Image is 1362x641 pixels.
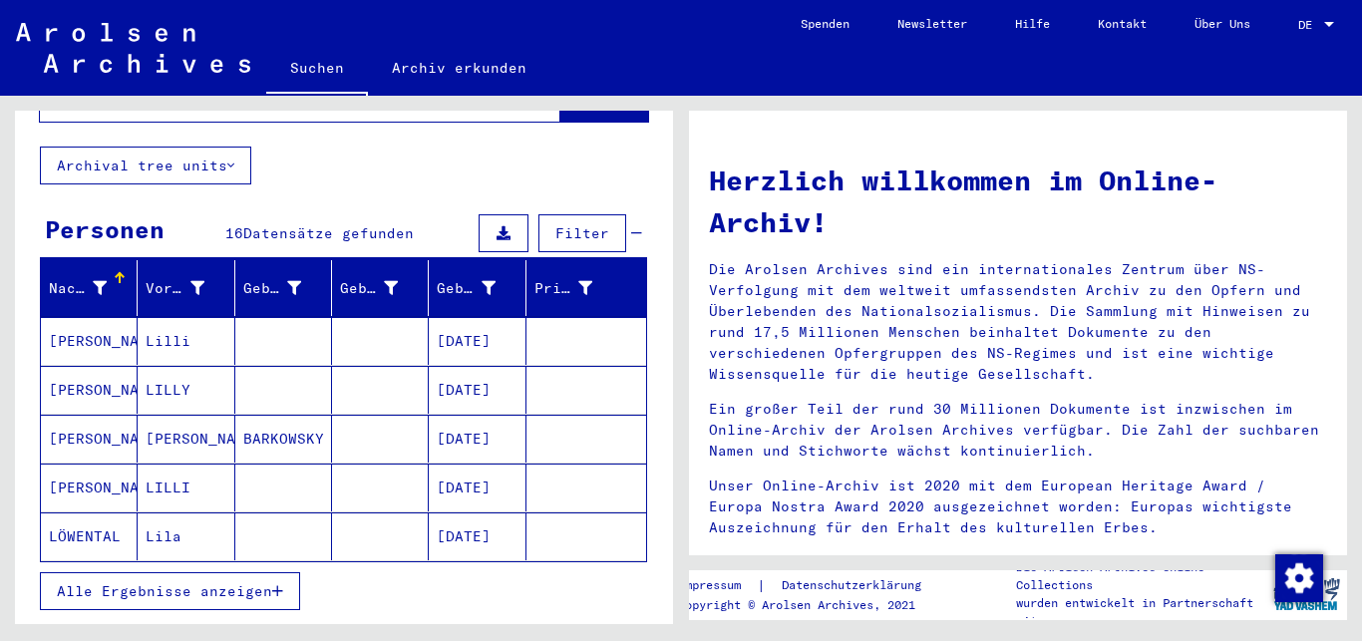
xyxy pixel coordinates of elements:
div: Personen [45,211,165,247]
div: Prisoner # [534,272,622,304]
mat-cell: LILLY [138,366,234,414]
button: Alle Ergebnisse anzeigen [40,572,300,610]
img: Arolsen_neg.svg [16,23,250,73]
img: yv_logo.png [1269,569,1344,619]
mat-cell: [PERSON_NAME] [41,464,138,511]
img: Zustimmung ändern [1275,554,1323,602]
mat-cell: [PERSON_NAME] [138,415,234,463]
div: | [678,575,945,596]
mat-cell: LILLI [138,464,234,511]
button: Archival tree units [40,147,251,184]
mat-cell: LÖWENTAL [41,512,138,560]
mat-cell: [DATE] [429,512,525,560]
a: Datenschutzerklärung [766,575,945,596]
span: Datensätze gefunden [243,224,414,242]
p: Unser Online-Archiv ist 2020 mit dem European Heritage Award / Europa Nostra Award 2020 ausgezeic... [709,476,1327,538]
div: Prisoner # [534,278,592,299]
mat-header-cell: Geburtsdatum [429,260,525,316]
span: 16 [225,224,243,242]
div: Vorname [146,272,233,304]
mat-cell: [DATE] [429,317,525,365]
a: Impressum [678,575,757,596]
div: Geburtsname [243,272,331,304]
button: Filter [538,214,626,252]
div: Geburtsdatum [437,278,495,299]
mat-cell: [DATE] [429,464,525,511]
mat-cell: Lila [138,512,234,560]
div: Geburt‏ [340,278,398,299]
span: Filter [555,224,609,242]
div: Nachname [49,278,107,299]
mat-header-cell: Nachname [41,260,138,316]
mat-cell: Lilli [138,317,234,365]
a: Archiv erkunden [368,44,550,92]
a: Suchen [266,44,368,96]
mat-cell: BARKOWSKY [235,415,332,463]
mat-cell: [DATE] [429,415,525,463]
span: Alle Ergebnisse anzeigen [57,582,272,600]
div: Nachname [49,272,137,304]
p: wurden entwickelt in Partnerschaft mit [1016,594,1265,630]
p: Copyright © Arolsen Archives, 2021 [678,596,945,614]
mat-header-cell: Geburt‏ [332,260,429,316]
mat-header-cell: Vorname [138,260,234,316]
mat-header-cell: Geburtsname [235,260,332,316]
span: DE [1298,18,1320,32]
mat-cell: [PERSON_NAME] [41,317,138,365]
div: Vorname [146,278,203,299]
mat-cell: [DATE] [429,366,525,414]
p: Ein großer Teil der rund 30 Millionen Dokumente ist inzwischen im Online-Archiv der Arolsen Archi... [709,399,1327,462]
div: Geburtsname [243,278,301,299]
p: Die Arolsen Archives Online-Collections [1016,558,1265,594]
div: Geburtsdatum [437,272,524,304]
mat-header-cell: Prisoner # [526,260,646,316]
p: Die Arolsen Archives sind ein internationales Zentrum über NS-Verfolgung mit dem weltweit umfasse... [709,259,1327,385]
h1: Herzlich willkommen im Online-Archiv! [709,160,1327,243]
mat-cell: [PERSON_NAME] [41,415,138,463]
div: Geburt‏ [340,272,428,304]
mat-cell: [PERSON_NAME] [41,366,138,414]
